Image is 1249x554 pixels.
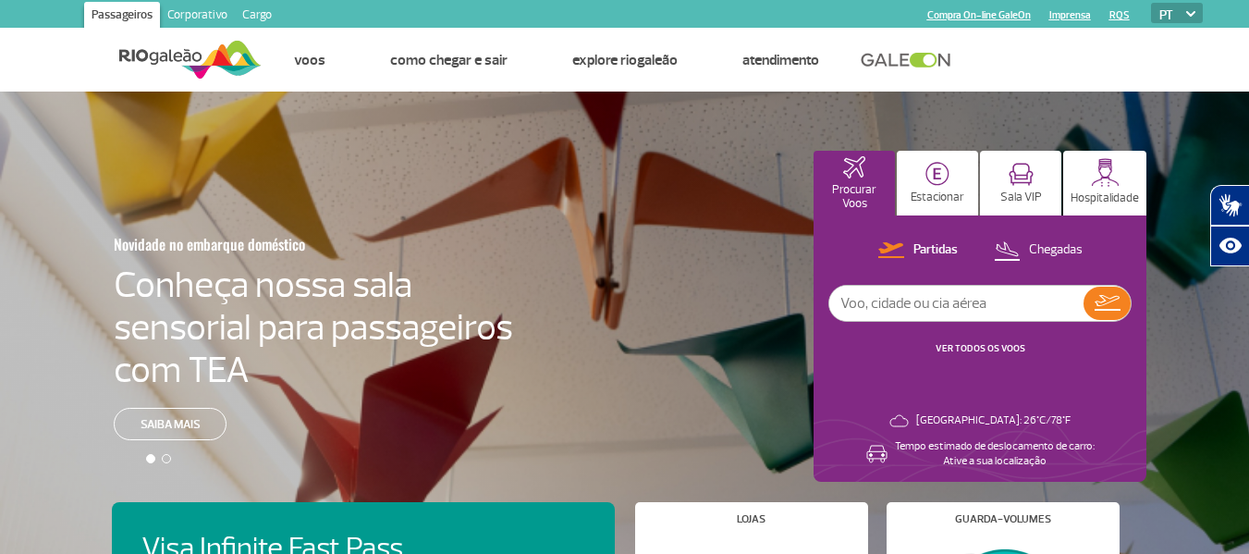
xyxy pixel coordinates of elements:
[114,264,513,391] h4: Conheça nossa sala sensorial para passageiros com TEA
[913,241,958,259] p: Partidas
[1210,185,1249,266] div: Plugin de acessibilidade da Hand Talk.
[572,51,678,69] a: Explore RIOgaleão
[114,225,422,264] h3: Novidade no embarque doméstico
[84,2,160,31] a: Passageiros
[160,2,235,31] a: Corporativo
[294,51,325,69] a: Voos
[843,156,865,179] img: airplaneHomeActive.svg
[936,342,1025,354] a: VER TODOS OS VOOS
[1210,185,1249,226] button: Abrir tradutor de língua de sinais.
[390,51,508,69] a: Como chegar e sair
[1009,163,1034,186] img: vipRoom.svg
[737,514,765,524] h4: Lojas
[873,239,963,263] button: Partidas
[814,151,895,215] button: Procurar Voos
[1063,151,1146,215] button: Hospitalidade
[1049,9,1091,21] a: Imprensa
[895,439,1095,469] p: Tempo estimado de deslocamento de carro: Ative a sua localização
[930,341,1031,356] button: VER TODOS OS VOOS
[988,239,1088,263] button: Chegadas
[1000,191,1042,204] p: Sala VIP
[897,151,978,215] button: Estacionar
[980,151,1061,215] button: Sala VIP
[925,162,949,186] img: carParkingHome.svg
[1071,191,1139,205] p: Hospitalidade
[1029,241,1083,259] p: Chegadas
[1109,9,1130,21] a: RQS
[955,514,1051,524] h4: Guarda-volumes
[742,51,819,69] a: Atendimento
[823,183,886,211] p: Procurar Voos
[114,408,227,440] a: Saiba mais
[927,9,1031,21] a: Compra On-line GaleOn
[235,2,279,31] a: Cargo
[1091,158,1120,187] img: hospitality.svg
[911,191,964,204] p: Estacionar
[916,413,1071,428] p: [GEOGRAPHIC_DATA]: 26°C/78°F
[829,286,1084,321] input: Voo, cidade ou cia aérea
[1210,226,1249,266] button: Abrir recursos assistivos.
